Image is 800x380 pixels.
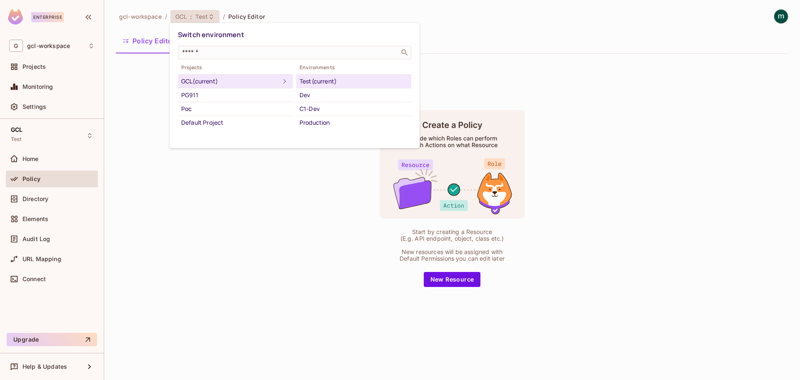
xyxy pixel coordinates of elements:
div: Test (current) [300,76,408,86]
span: Switch environment [178,30,244,39]
div: Dev [300,90,408,100]
span: Environments [296,64,411,71]
div: C1-Dev [300,104,408,114]
div: PG911 [181,90,290,100]
div: Production [300,118,408,128]
span: Projects [178,64,293,71]
div: Poc [181,104,290,114]
div: Default Project [181,118,290,128]
div: GCL (current) [181,76,280,86]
